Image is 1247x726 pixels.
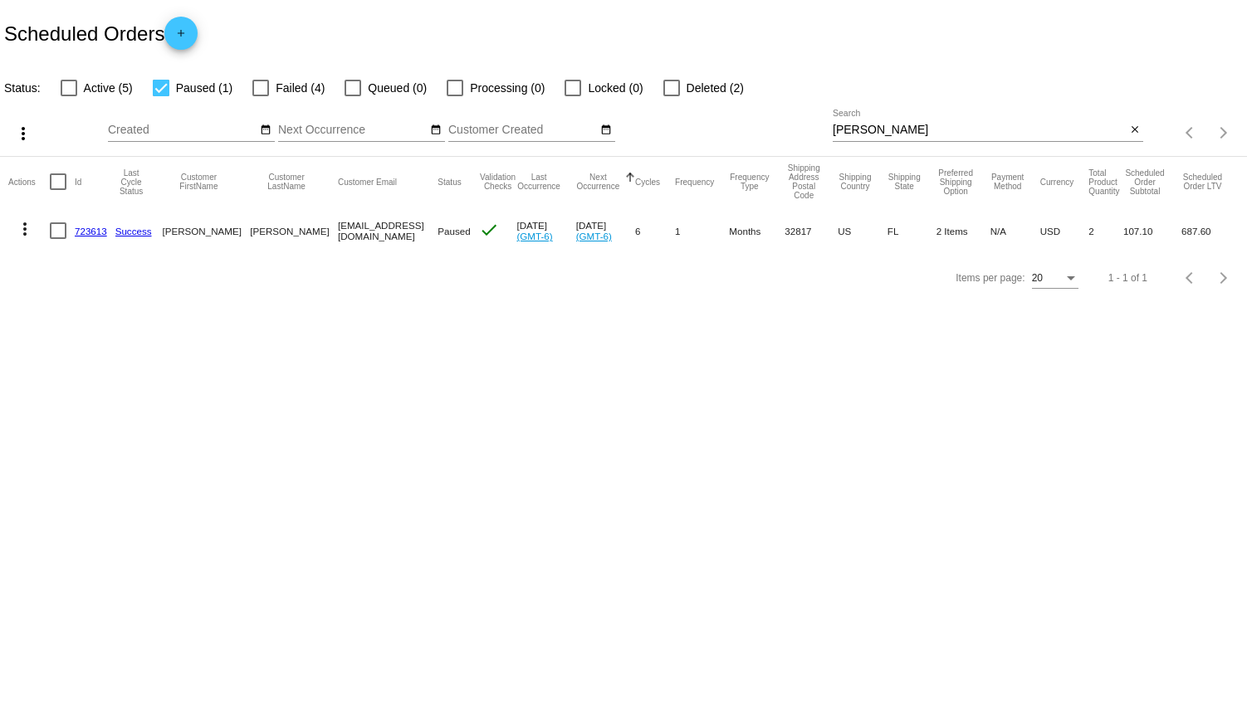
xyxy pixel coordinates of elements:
[1126,122,1143,139] button: Clear
[1088,157,1123,207] mat-header-cell: Total Product Quantity
[115,168,148,196] button: Change sorting for LastProcessingCycleId
[438,177,461,187] button: Change sorting for Status
[479,157,517,207] mat-header-cell: Validation Checks
[588,78,643,98] span: Locked (0)
[1040,177,1074,187] button: Change sorting for CurrencyIso
[833,124,1126,137] input: Search
[635,207,675,255] mat-cell: 6
[250,173,323,191] button: Change sorting for CustomerLastName
[516,231,552,241] a: (GMT-6)
[13,124,33,144] mat-icon: more_vert
[838,173,873,191] button: Change sorting for ShippingCountry
[479,220,499,240] mat-icon: check
[888,207,936,255] mat-cell: FL
[4,17,198,50] h2: Scheduled Orders
[936,207,990,255] mat-cell: 2 Items
[838,207,888,255] mat-cell: US
[338,177,397,187] button: Change sorting for CustomerEmail
[115,226,152,236] a: Success
[163,207,251,255] mat-cell: [PERSON_NAME]
[1174,116,1207,149] button: Previous page
[338,207,438,255] mat-cell: [EMAIL_ADDRESS][DOMAIN_NAME]
[8,157,50,207] mat-header-cell: Actions
[576,173,620,191] button: Change sorting for NextOccurrenceUtc
[675,177,714,187] button: Change sorting for Frequency
[1123,168,1166,196] button: Change sorting for Subtotal
[516,207,575,255] mat-cell: [DATE]
[75,177,81,187] button: Change sorting for Id
[1123,207,1181,255] mat-cell: 107.10
[1207,116,1240,149] button: Next page
[171,27,191,47] mat-icon: add
[600,124,612,137] mat-icon: date_range
[75,226,107,236] a: 723613
[1088,207,1123,255] mat-cell: 2
[438,226,470,236] span: Paused
[1108,272,1147,284] div: 1 - 1 of 1
[1129,124,1141,137] mat-icon: close
[470,78,545,98] span: Processing (0)
[1040,207,1089,255] mat-cell: USD
[687,78,744,98] span: Deleted (2)
[84,78,133,98] span: Active (5)
[785,163,823,200] button: Change sorting for ShippingPostcode
[576,231,612,241] a: (GMT-6)
[635,177,660,187] button: Change sorting for Cycles
[1207,261,1240,295] button: Next page
[4,81,41,95] span: Status:
[163,173,236,191] button: Change sorting for CustomerFirstName
[729,207,785,255] mat-cell: Months
[430,124,442,137] mat-icon: date_range
[250,207,338,255] mat-cell: [PERSON_NAME]
[675,207,729,255] mat-cell: 1
[260,124,271,137] mat-icon: date_range
[956,272,1024,284] div: Items per page:
[1181,207,1239,255] mat-cell: 687.60
[15,219,35,239] mat-icon: more_vert
[990,207,1040,255] mat-cell: N/A
[278,124,428,137] input: Next Occurrence
[448,124,598,137] input: Customer Created
[990,173,1025,191] button: Change sorting for PaymentMethod.Type
[276,78,325,98] span: Failed (4)
[888,173,922,191] button: Change sorting for ShippingState
[1181,173,1224,191] button: Change sorting for LifetimeValue
[516,173,560,191] button: Change sorting for LastOccurrenceUtc
[1032,273,1078,285] mat-select: Items per page:
[785,207,838,255] mat-cell: 32817
[176,78,232,98] span: Paused (1)
[729,173,770,191] button: Change sorting for FrequencyType
[1032,272,1043,284] span: 20
[576,207,635,255] mat-cell: [DATE]
[1174,261,1207,295] button: Previous page
[368,78,427,98] span: Queued (0)
[108,124,257,137] input: Created
[936,168,976,196] button: Change sorting for PreferredShippingOption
